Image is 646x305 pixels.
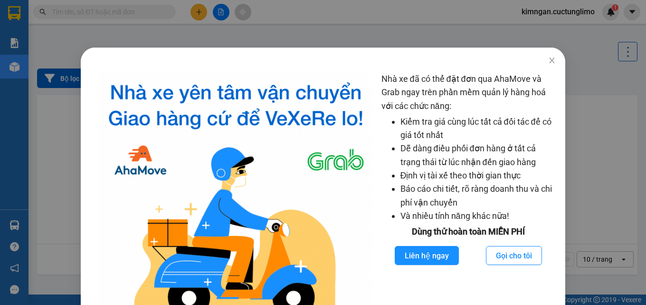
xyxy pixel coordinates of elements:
[381,225,556,238] div: Dùng thử hoàn toàn MIỄN PHÍ
[548,57,556,64] span: close
[400,142,556,169] li: Dễ dàng điều phối đơn hàng ở tất cả trạng thái từ lúc nhận đến giao hàng
[400,182,556,209] li: Báo cáo chi tiết, rõ ràng doanh thu và chi phí vận chuyển
[539,48,565,74] button: Close
[400,209,556,223] li: Và nhiều tính năng khác nữa!
[486,246,542,265] button: Gọi cho tôi
[400,115,556,142] li: Kiểm tra giá cùng lúc tất cả đối tác để có giá tốt nhất
[496,250,532,262] span: Gọi cho tôi
[400,169,556,182] li: Định vị tài xế theo thời gian thực
[405,250,449,262] span: Liên hệ ngay
[395,246,459,265] button: Liên hệ ngay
